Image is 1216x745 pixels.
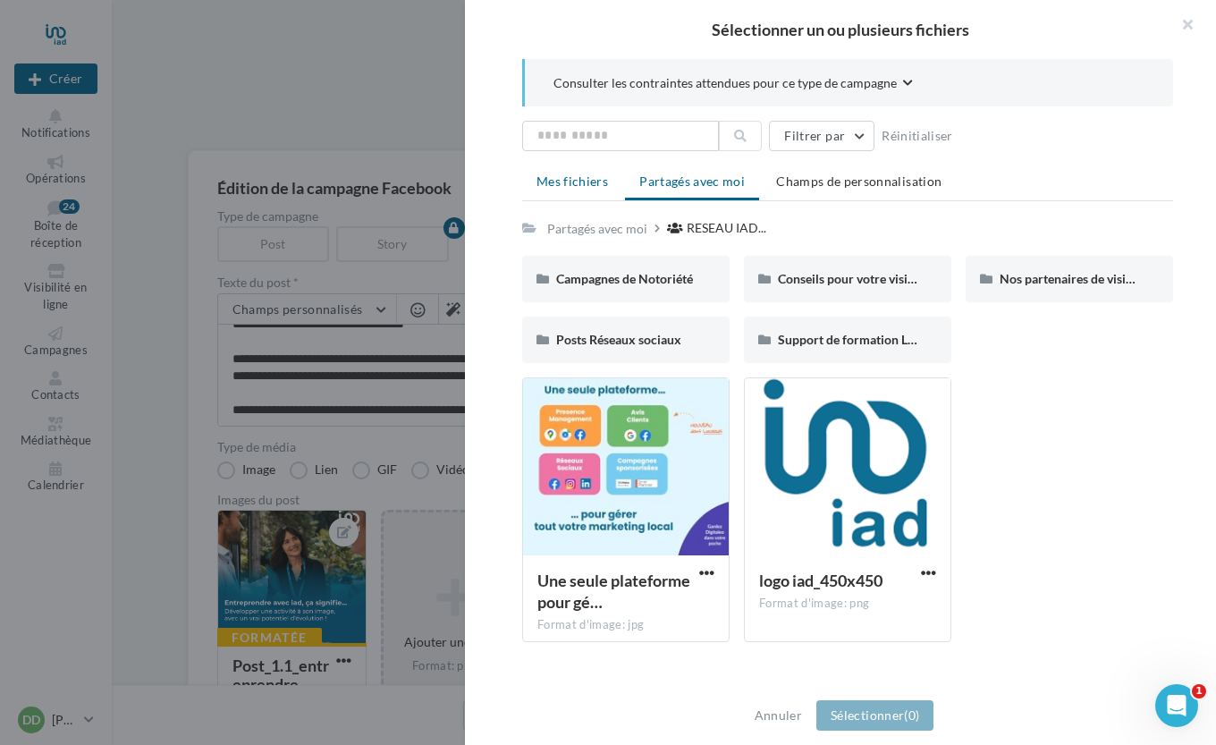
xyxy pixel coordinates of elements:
[494,21,1187,38] h2: Sélectionner un ou plusieurs fichiers
[769,121,874,151] button: Filtrer par
[556,332,681,347] span: Posts Réseaux sociaux
[759,596,936,612] div: Format d'image: png
[536,174,608,189] span: Mes fichiers
[537,617,714,633] div: Format d'image: jpg
[553,73,913,96] button: Consulter les contraintes attendues pour ce type de campagne
[816,700,933,731] button: Sélectionner(0)
[556,271,693,286] span: Campagnes de Notoriété
[537,571,690,612] span: Une seule plateforme pour gérer tout votre marketing local
[547,220,647,238] div: Partagés avec moi
[776,174,942,189] span: Champs de personnalisation
[778,271,972,286] span: Conseils pour votre visibilité locale
[553,74,897,92] span: Consulter les contraintes attendues pour ce type de campagne
[687,219,766,237] span: RESEAU IAD...
[778,332,950,347] span: Support de formation Localads
[759,571,882,590] span: logo iad_450x450
[904,707,919,723] span: (0)
[1192,684,1206,698] span: 1
[874,125,960,147] button: Réinitialiser
[639,174,745,189] span: Partagés avec moi
[1155,684,1198,727] iframe: Intercom live chat
[747,705,809,726] button: Annuler
[1000,271,1190,286] span: Nos partenaires de visibilité locale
